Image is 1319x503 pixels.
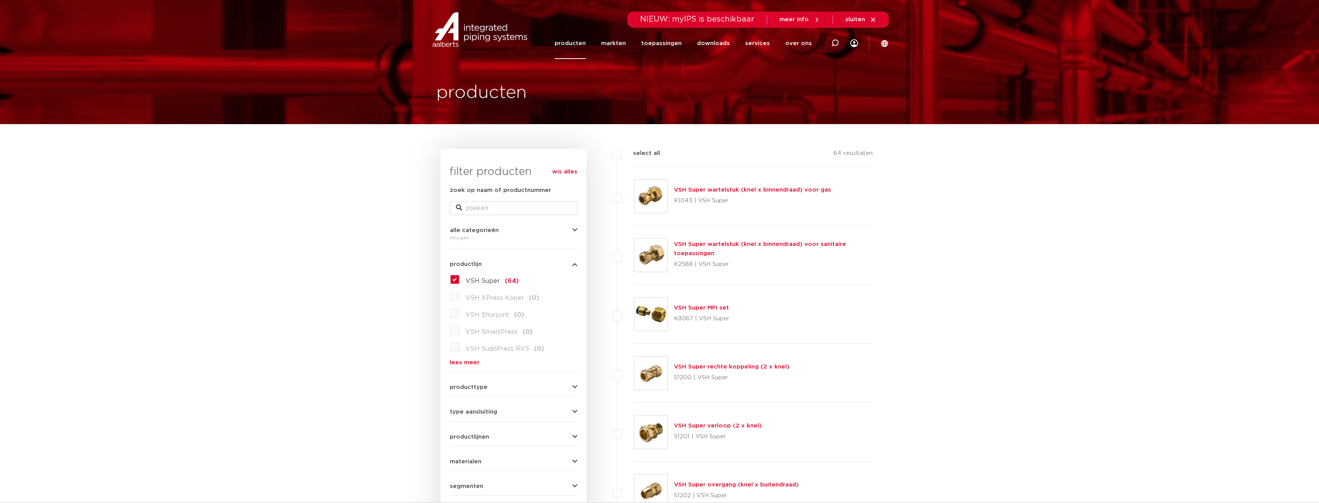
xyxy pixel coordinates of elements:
[833,149,873,161] p: 64 resultaten
[450,459,481,464] span: materialen
[674,195,831,207] p: K1043 | VSH Super
[674,372,789,384] p: S1200 | VSH Super
[534,346,544,352] span: (0)
[697,28,730,59] a: downloads
[674,364,789,370] a: VSH Super rechte koppeling (2 x knel)
[555,28,812,59] nav: Menu
[634,416,667,449] img: Thumbnail for VSH Super verloop (2 x knel)
[450,227,499,233] span: alle categorieën
[450,233,577,242] div: fittingen
[641,28,682,59] a: toepassingen
[634,239,667,272] img: Thumbnail for VSH Super wartelstuk (knel x binnendraad) voor sanitaire toepassingen
[785,28,812,59] a: over ons
[450,434,577,440] button: productlijnen
[450,459,577,464] button: materialen
[674,305,729,311] a: VSH Super MPI set
[450,164,577,180] h3: filter producten
[674,313,729,325] p: K3067 | VSH Super
[634,357,667,390] img: Thumbnail for VSH Super rechte koppeling (2 x knel)
[674,490,799,502] p: S1202 | VSH Super
[845,17,865,22] span: sluiten
[505,278,519,284] span: (64)
[779,17,809,22] span: meer info
[745,28,770,59] a: services
[450,384,577,390] button: producttype
[845,16,877,23] a: sluiten
[674,482,799,488] a: VSH Super overgang (knel x buitendraad)
[850,28,858,59] div: my IPS
[450,261,482,267] span: productlijn
[634,298,667,331] img: Thumbnail for VSH Super MPI set
[674,187,831,193] a: VSH Super wartelstuk (knel x binnendraad) voor gas
[450,261,577,267] button: productlijn
[450,434,489,440] span: productlijnen
[674,258,873,271] p: K2588 | VSH Super
[674,431,762,443] p: S1201 | VSH Super
[450,384,488,390] span: producttype
[514,312,524,318] span: (0)
[450,186,551,195] label: zoek op naam of productnummer
[450,360,577,365] a: lees meer
[674,241,846,256] a: VSH Super wartelstuk (knel x binnendraad) voor sanitaire toepassingen
[450,483,577,489] button: segmenten
[466,278,500,284] span: VSH Super
[529,295,539,301] span: (0)
[450,409,497,415] span: type aansluiting
[523,329,533,335] span: (0)
[466,295,524,301] span: VSH XPress Koper
[466,346,529,352] span: VSH SudoPress RVS
[450,227,577,233] button: alle categorieën
[555,28,586,59] a: producten
[634,180,667,213] img: Thumbnail for VSH Super wartelstuk (knel x binnendraad) voor gas
[450,409,577,415] button: type aansluiting
[466,329,518,335] span: VSH SmartPress
[622,149,660,158] label: select all
[450,201,577,215] input: zoeken
[450,483,483,489] span: segmenten
[601,28,626,59] a: markten
[779,16,820,23] a: meer info
[640,15,754,23] span: NIEUW: myIPS is beschikbaar
[466,312,509,318] span: VSH Shurjoint
[436,81,527,105] h1: producten
[552,167,577,177] a: wis alles
[674,423,762,429] a: VSH Super verloop (2 x knel)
